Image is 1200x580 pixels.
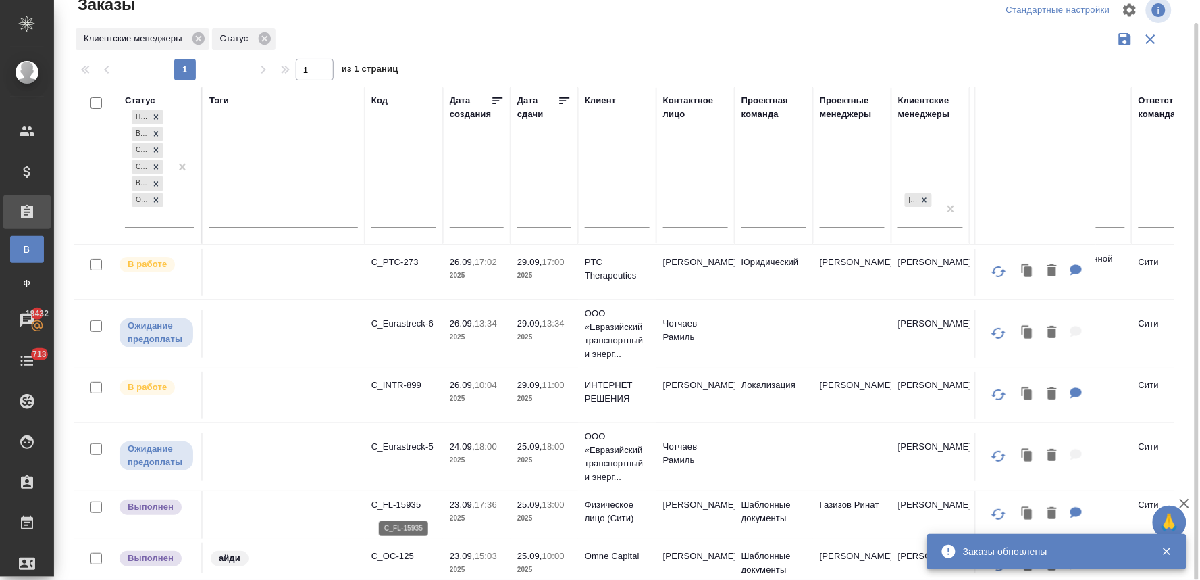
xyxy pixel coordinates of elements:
td: Чотчаев Рамиль [656,433,735,481]
p: 10:00 [542,551,565,561]
td: (OTP) Общество с ограниченной ответственностью «Вектор Развития» [970,245,1132,299]
button: Сбросить фильтры [1138,26,1164,52]
p: 11:00 [542,380,565,390]
p: 17:02 [475,257,497,267]
td: [PERSON_NAME] [656,249,735,296]
span: 713 [24,347,55,361]
p: 29.09, [517,257,542,267]
p: 29.09, [517,380,542,390]
p: C_Eurastreck-5 [371,440,436,454]
button: Клонировать [1015,381,1041,408]
button: Удалить [1041,500,1064,528]
p: ООО «Евразийский транспортный и энерг... [585,430,650,484]
p: 13:00 [542,500,565,510]
p: 15:03 [475,551,497,561]
p: Физическое лицо (Сити) [585,498,650,525]
p: Выполнен [128,500,174,514]
button: Обновить [983,440,1015,473]
button: Клонировать [1015,319,1041,347]
td: Юридический [735,249,813,296]
div: Подтвержден, В работе, Создан, Сдан без статистики, Выполнен, Ожидание предоплаты [130,159,165,176]
p: 26.09, [450,257,475,267]
p: В работе [128,381,167,394]
td: [PERSON_NAME] [813,249,891,296]
div: Дата сдачи [517,94,558,121]
div: Подтвержден, В работе, Создан, Сдан без статистики, Выполнен, Ожидание предоплаты [130,192,165,209]
span: Ф [17,276,37,290]
p: 2025 [450,331,504,344]
button: 🙏 [1153,506,1186,539]
div: Лямина Надежда [904,192,933,209]
div: Сдан без статистики [132,160,149,174]
p: 2025 [450,512,504,525]
div: Проектная команда [741,94,806,121]
p: ИНТЕРНЕТ РЕШЕНИЯ [585,379,650,406]
p: Omne Capital [585,550,650,563]
td: [PERSON_NAME] [891,249,970,296]
span: 🙏 [1158,508,1181,537]
button: Обновить [983,379,1015,411]
a: 18432 [3,304,51,337]
p: Статус [220,32,253,45]
p: 23.09, [450,551,475,561]
button: Клонировать [1015,500,1041,528]
button: Клонировать [1015,442,1041,470]
a: В [10,236,44,263]
p: 2025 [450,392,504,406]
div: Дата создания [450,94,491,121]
div: Проектные менеджеры [820,94,885,121]
div: Подтвержден, В работе, Создан, Сдан без статистики, Выполнен, Ожидание предоплаты [130,175,165,192]
td: Локализация [735,372,813,419]
button: Удалить [1041,442,1064,470]
td: [PERSON_NAME] [656,491,735,539]
p: C_INTR-899 [371,379,436,392]
p: Клиентские менеджеры [84,32,187,45]
p: 26.09, [450,318,475,329]
td: Газизов Ринат [813,491,891,539]
div: Клиентские менеджеры [898,94,963,121]
div: Выставляет ПМ после принятия заказа от КМа [118,379,194,397]
div: Статус [212,28,276,50]
div: Подтвержден, В работе, Создан, Сдан без статистики, Выполнен, Ожидание предоплаты [130,109,165,126]
p: 25.09, [517,500,542,510]
p: 2025 [517,392,571,406]
button: Обновить [983,256,1015,288]
td: [PERSON_NAME] [891,372,970,419]
td: Шаблонные документы [735,491,813,539]
div: Выполнен [132,176,149,191]
td: [PERSON_NAME] [891,310,970,358]
p: ООО «Евразийский транспортный и энерг... [585,307,650,361]
p: 18:00 [475,441,497,452]
button: Удалить [1041,319,1064,347]
div: Клиентские менеджеры [76,28,209,50]
p: 18:00 [542,441,565,452]
button: Для КМ: Maksim Varchenia компания Astentrix [1064,500,1089,528]
p: 2025 [517,454,571,467]
p: C_FL-15935 [371,498,436,512]
td: (Т2) ООО "Трактат24" [970,372,1132,419]
p: 2025 [450,454,504,467]
div: Ожидание предоплаты [132,193,149,208]
p: Выполнен [128,552,174,565]
div: Тэги [209,94,229,107]
p: Ожидание предоплаты [128,319,185,346]
div: Клиент [585,94,616,107]
a: Ф [10,270,44,297]
div: Подтвержден [132,110,149,124]
p: 2025 [517,563,571,577]
td: [PERSON_NAME] [656,372,735,419]
button: Сохранить фильтры [1112,26,1138,52]
td: [PERSON_NAME] [813,372,891,419]
p: 10:04 [475,380,497,390]
p: 2025 [517,269,571,283]
span: В [17,243,37,256]
td: (МБ) ООО "Монблан" [970,310,1132,358]
td: (МБ) ООО "Монблан" [970,491,1132,539]
div: [PERSON_NAME] [905,193,917,208]
div: Выставляет ПМ после сдачи и проведения начислений. Последний этап для ПМа [118,550,194,568]
p: 24.09, [450,441,475,452]
button: Обновить [983,498,1015,531]
p: C_Eurastreck-6 [371,317,436,331]
td: [PERSON_NAME] [891,433,970,481]
p: 2025 [517,331,571,344]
